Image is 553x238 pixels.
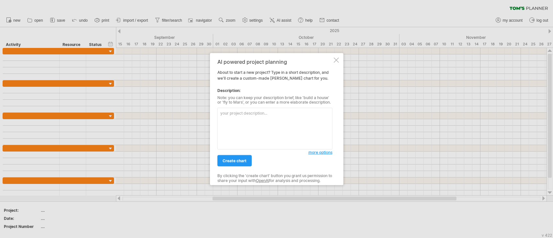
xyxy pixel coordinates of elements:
[217,95,332,105] div: Note: you can keep your description brief, like 'build a house' or 'fly to Mars', or you can ente...
[308,150,332,155] span: more options
[217,59,332,64] div: AI powered project planning
[256,178,269,183] a: OpenAI
[308,150,332,155] a: more options
[217,59,332,179] div: About to start a new project? Type in a short description, and we'll create a custom-made [PERSON...
[217,155,252,166] a: create chart
[217,174,332,183] div: By clicking the 'create chart' button you grant us permission to share your input with for analys...
[217,87,332,93] div: Description:
[223,158,247,163] span: create chart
